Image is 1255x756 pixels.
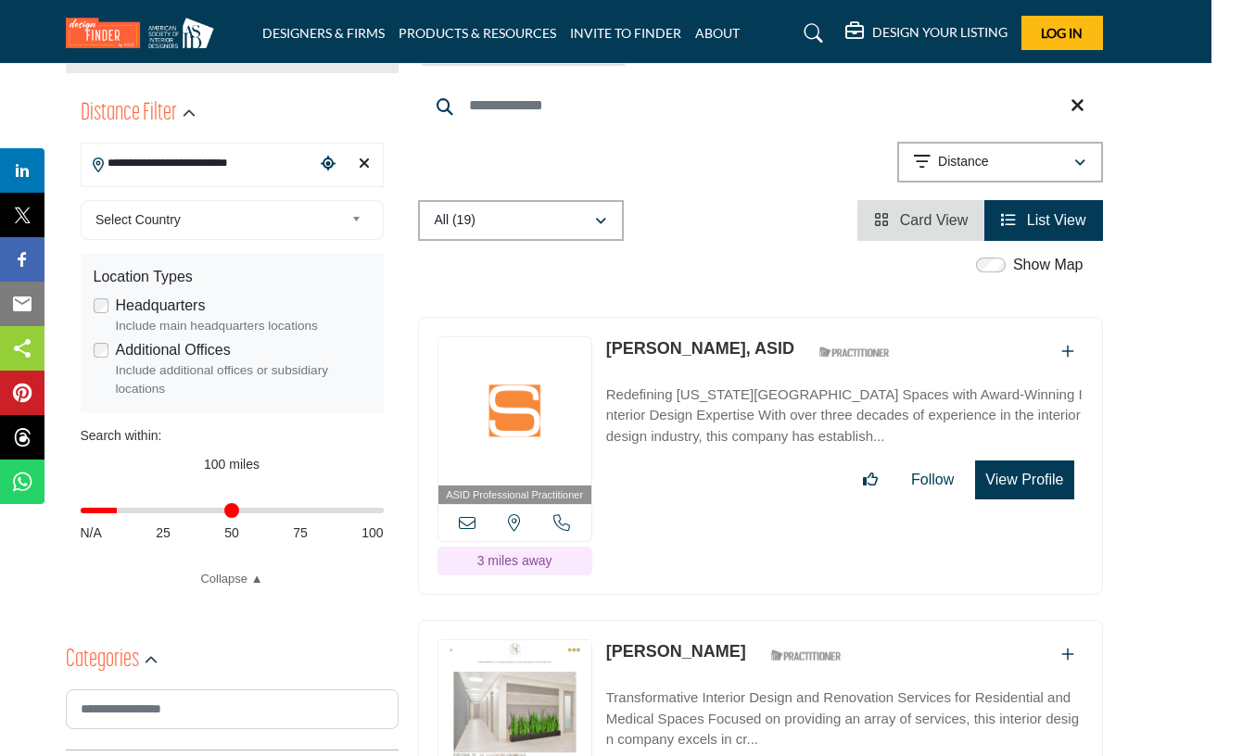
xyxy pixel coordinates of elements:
[900,212,969,228] span: Card View
[1013,254,1084,276] label: Show Map
[1027,212,1086,228] span: List View
[872,24,1008,41] h5: DESIGN YOUR LISTING
[82,145,315,182] input: Search Location
[66,644,139,677] h2: Categories
[350,145,377,184] div: Clear search location
[81,426,384,446] div: Search within:
[438,337,591,505] a: ASID Professional Practitioner
[606,687,1084,750] p: Transformative Interior Design and Renovation Services for Residential and Medical Spaces Focused...
[446,487,583,503] span: ASID Professional Practitioner
[438,337,591,485] img: Alan Field, ASID
[975,460,1073,499] button: View Profile
[695,25,740,41] a: ABOUT
[418,83,1103,128] input: Search Keyword
[1021,16,1103,50] button: Log In
[897,142,1103,183] button: Distance
[606,384,1084,447] p: Redefining [US_STATE][GEOGRAPHIC_DATA] Spaces with Award-Winning Interior Design Expertise With o...
[606,373,1084,447] a: Redefining [US_STATE][GEOGRAPHIC_DATA] Spaces with Award-Winning Interior Design Expertise With o...
[81,97,177,131] h2: Distance Filter
[418,200,624,241] button: All (19)
[786,19,835,48] a: Search
[606,676,1084,750] a: Transformative Interior Design and Renovation Services for Residential and Medical Spaces Focused...
[116,295,206,317] label: Headquarters
[570,25,681,41] a: INVITE TO FINDER
[1061,344,1074,359] a: Add To List
[435,211,475,230] p: All (19)
[1061,647,1074,662] a: Add To List
[81,523,102,543] span: N/A
[116,339,231,361] label: Additional Offices
[845,22,1008,44] div: DESIGN YOUR LISTING
[857,200,984,241] li: Card View
[116,361,371,399] div: Include additional offices or subsidiary locations
[95,208,344,231] span: Select Country
[314,145,341,184] div: Choose your current location
[66,18,223,48] img: Site Logo
[764,644,847,667] img: ASID Qualified Practitioners Badge Icon
[293,523,308,543] span: 75
[66,689,399,729] input: Search Category
[94,266,371,288] div: Location Types
[812,341,895,364] img: ASID Qualified Practitioners Badge Icon
[606,639,746,664] p: Bita Salehi
[361,523,383,543] span: 100
[156,523,171,543] span: 25
[399,25,556,41] a: PRODUCTS & RESOURCES
[606,642,746,661] a: [PERSON_NAME]
[606,336,794,361] p: Alan Field, ASID
[224,523,239,543] span: 50
[262,25,385,41] a: DESIGNERS & FIRMS
[477,553,552,568] span: 3 miles away
[81,570,384,588] a: Collapse ▲
[204,457,260,472] span: 100 miles
[874,212,968,228] a: View Card
[851,461,890,498] button: Like listing
[116,317,371,335] div: Include main headquarters locations
[1001,212,1085,228] a: View List
[606,339,794,358] a: [PERSON_NAME], ASID
[984,200,1102,241] li: List View
[1041,25,1083,41] span: Log In
[899,461,966,498] button: Follow
[938,153,988,171] p: Distance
